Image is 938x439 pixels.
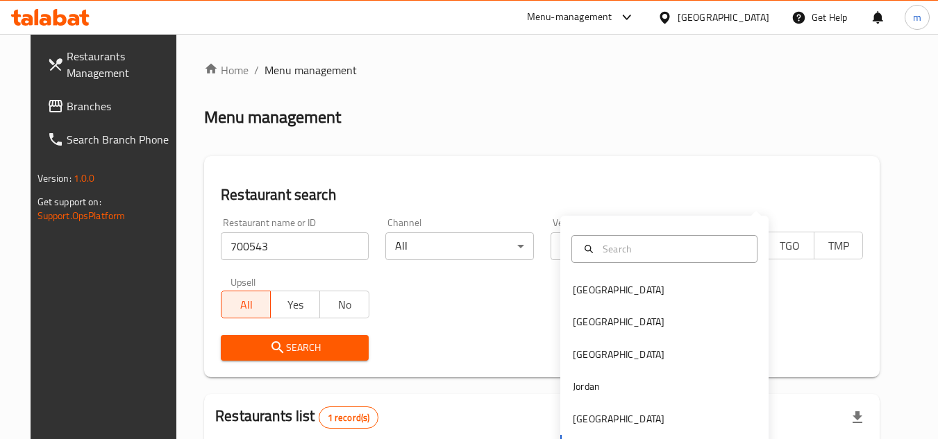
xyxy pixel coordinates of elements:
[573,314,664,329] div: [GEOGRAPHIC_DATA]
[227,295,265,315] span: All
[573,379,600,394] div: Jordan
[820,236,858,256] span: TMP
[215,406,378,429] h2: Restaurants list
[573,347,664,362] div: [GEOGRAPHIC_DATA]
[326,295,364,315] span: No
[221,291,271,318] button: All
[74,169,95,187] span: 1.0.0
[221,335,369,361] button: Search
[814,232,864,259] button: TMP
[37,169,72,187] span: Version:
[841,401,874,434] div: Export file
[764,232,814,259] button: TGO
[573,282,664,298] div: [GEOGRAPHIC_DATA]
[221,184,863,205] h2: Restaurant search
[319,291,369,318] button: No
[254,62,259,78] li: /
[232,339,358,356] span: Search
[270,291,320,318] button: Yes
[771,236,809,256] span: TGO
[678,10,769,25] div: [GEOGRAPHIC_DATA]
[67,131,176,148] span: Search Branch Phone
[204,62,880,78] nav: breadcrumb
[319,406,379,429] div: Total records count
[204,62,249,78] a: Home
[204,106,341,128] h2: Menu management
[36,89,187,123] a: Branches
[385,232,533,260] div: All
[221,232,369,260] input: Search for restaurant name or ID..
[276,295,315,315] span: Yes
[67,48,176,81] span: Restaurants Management
[573,411,664,427] div: [GEOGRAPHIC_DATA]
[36,123,187,156] a: Search Branch Phone
[37,207,126,225] a: Support.OpsPlatform
[913,10,921,25] span: m
[265,62,357,78] span: Menu management
[319,411,378,424] span: 1 record(s)
[231,277,256,286] label: Upsell
[597,241,748,257] input: Search
[37,193,101,211] span: Get support on:
[551,232,698,260] div: All
[36,40,187,89] a: Restaurants Management
[527,9,612,26] div: Menu-management
[67,98,176,114] span: Branches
